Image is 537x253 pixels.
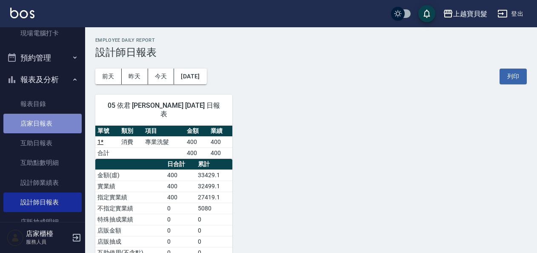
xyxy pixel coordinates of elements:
[165,192,196,203] td: 400
[418,5,435,22] button: save
[148,69,174,84] button: 今天
[95,46,527,58] h3: 設計師日報表
[26,230,69,238] h5: 店家櫃檯
[196,192,232,203] td: 27419.1
[494,6,527,22] button: 登出
[209,147,232,158] td: 400
[3,69,82,91] button: 報表及分析
[10,8,34,18] img: Logo
[185,136,209,147] td: 400
[174,69,206,84] button: [DATE]
[95,126,119,137] th: 單號
[26,238,69,246] p: 服務人員
[165,159,196,170] th: 日合計
[3,114,82,133] a: 店家日報表
[3,193,82,212] a: 設計師日報表
[196,170,232,181] td: 33429.1
[165,225,196,236] td: 0
[119,136,143,147] td: 消費
[196,159,232,170] th: 累計
[165,203,196,214] td: 0
[7,229,24,246] img: Person
[95,192,165,203] td: 指定實業績
[196,181,232,192] td: 32499.1
[196,225,232,236] td: 0
[95,225,165,236] td: 店販金額
[95,170,165,181] td: 金額(虛)
[185,126,209,137] th: 金額
[440,5,491,23] button: 上越寶貝髮
[165,170,196,181] td: 400
[165,181,196,192] td: 400
[165,214,196,225] td: 0
[3,153,82,172] a: 互助點數明細
[453,9,487,19] div: 上越寶貝髮
[95,236,165,247] td: 店販抽成
[209,126,232,137] th: 業績
[95,214,165,225] td: 特殊抽成業績
[165,236,196,247] td: 0
[143,136,184,147] td: 專業洗髮
[3,133,82,153] a: 互助日報表
[3,23,82,43] a: 現場電腦打卡
[95,69,122,84] button: 前天
[106,101,222,118] span: 05 依君 [PERSON_NAME] [DATE] 日報表
[119,126,143,137] th: 類別
[122,69,148,84] button: 昨天
[500,69,527,84] button: 列印
[209,136,232,147] td: 400
[3,94,82,114] a: 報表目錄
[95,126,232,159] table: a dense table
[95,37,527,43] h2: Employee Daily Report
[95,147,119,158] td: 合計
[196,236,232,247] td: 0
[185,147,209,158] td: 400
[196,214,232,225] td: 0
[95,181,165,192] td: 實業績
[3,173,82,193] a: 設計師業績表
[143,126,184,137] th: 項目
[3,212,82,232] a: 店販抽成明細
[196,203,232,214] td: 5080
[95,203,165,214] td: 不指定實業績
[3,47,82,69] button: 預約管理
